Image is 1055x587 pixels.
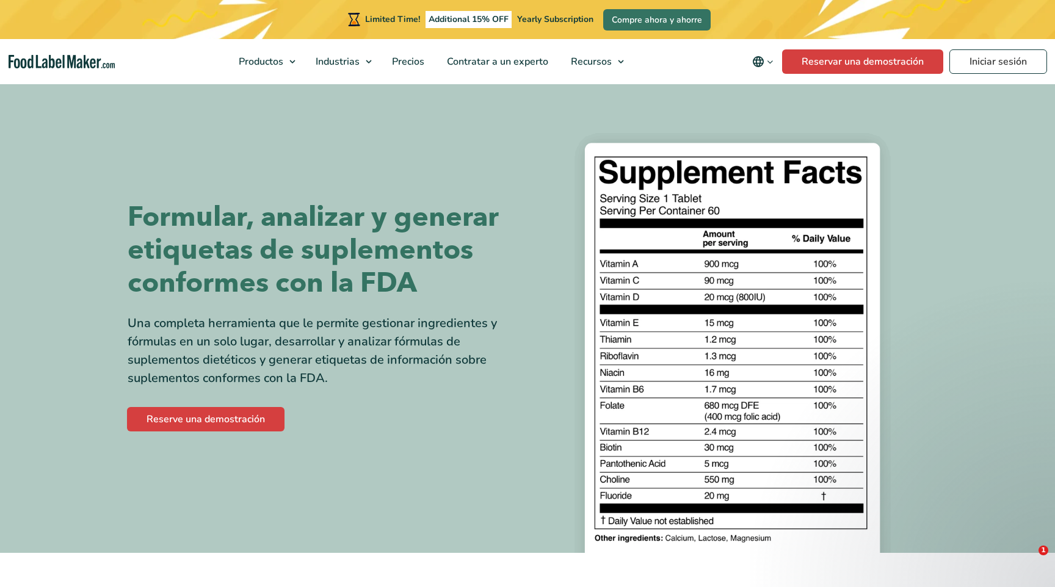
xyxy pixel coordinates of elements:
a: Food Label Maker homepage [9,55,115,69]
a: Contratar a un experto [436,39,557,84]
a: Precios [381,39,433,84]
a: Reservar una demostración [782,49,943,74]
div: Una completa herramienta que le permite gestionar ingredientes y fórmulas en un solo lugar, desar... [128,314,518,387]
a: Compre ahora y ahorre [603,9,711,31]
span: Productos [235,55,285,68]
a: Productos [228,39,302,84]
span: Limited Time! [365,13,420,25]
a: Industrias [305,39,378,84]
span: 1 [1039,546,1048,555]
span: Additional 15% OFF [426,11,512,28]
span: Contratar a un experto [443,55,549,68]
a: Iniciar sesión [949,49,1047,74]
span: Yearly Subscription [517,13,593,25]
a: Reserve una demostración [127,407,285,431]
button: Change language [744,49,782,74]
a: Recursos [560,39,630,84]
h1: Formular, analizar y generar etiquetas de suplementos conformes con la FDA [128,201,518,300]
span: Recursos [567,55,613,68]
span: Industrias [312,55,361,68]
iframe: Intercom live chat [1013,546,1043,575]
span: Precios [388,55,426,68]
